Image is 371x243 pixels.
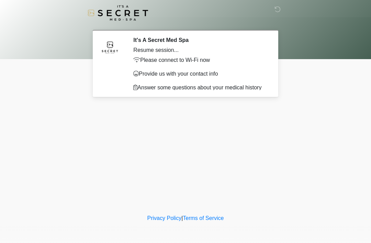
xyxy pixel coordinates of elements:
h2: It's A Secret Med Spa [133,37,266,43]
h1: ‎ ‎ [89,25,282,32]
img: Agent Avatar [100,37,120,57]
p: Answer some questions about your medical history [133,84,266,92]
p: Please connect to Wi-Fi now [133,56,266,64]
img: It's A Secret Med Spa Logo [88,5,148,21]
div: Resume session... [133,46,266,54]
a: Terms of Service [183,215,224,221]
a: Privacy Policy [147,215,182,221]
p: Provide us with your contact info [133,70,266,78]
a: | [181,215,183,221]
